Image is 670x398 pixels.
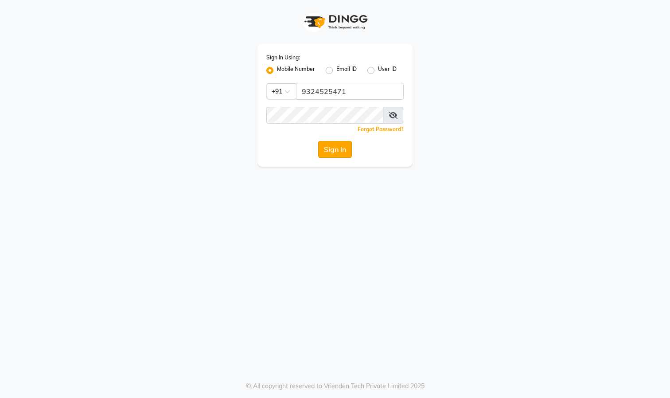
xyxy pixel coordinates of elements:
img: logo1.svg [300,9,370,35]
label: Mobile Number [277,65,315,76]
label: Sign In Using: [266,54,300,62]
label: User ID [378,65,397,76]
a: Forgot Password? [358,126,404,133]
button: Sign In [318,141,352,158]
label: Email ID [336,65,357,76]
input: Username [296,83,404,100]
input: Username [266,107,383,124]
